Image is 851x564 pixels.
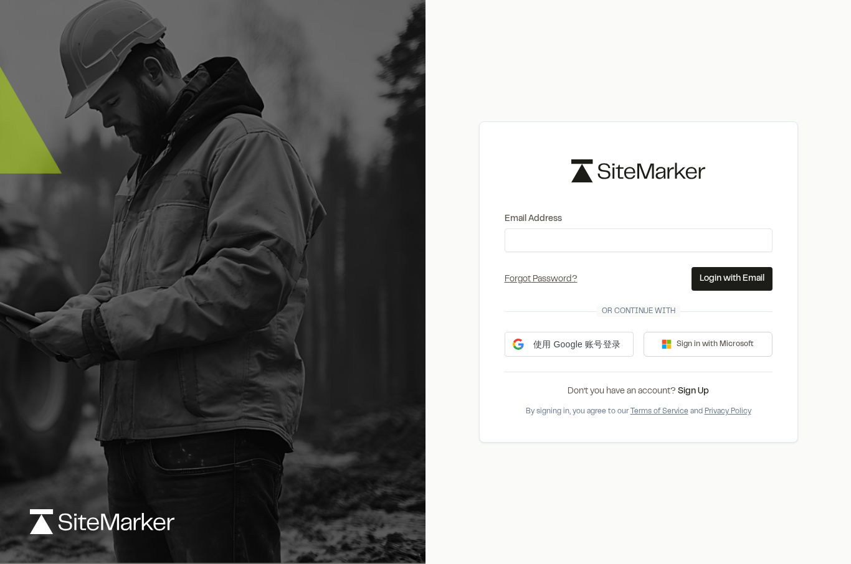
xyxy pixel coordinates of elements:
button: Login with Email [692,267,773,291]
img: logo-white-rebrand.svg [30,509,174,534]
div: Don’t you have an account? [505,385,773,398]
label: Email Address [505,212,773,226]
span: 使用 Google 账号登录 [529,338,625,351]
button: Sign in with Microsoft [644,332,773,357]
button: Privacy Policy [705,406,751,417]
span: Or continue with [597,306,680,317]
div: 使用 Google 账号登录 [505,332,634,357]
div: By signing in, you agree to our and [505,406,773,417]
button: Terms of Service [630,406,688,417]
a: Forgot Password? [505,276,578,283]
a: Sign Up [678,388,709,395]
img: logo-black-rebrand.svg [571,159,705,182]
